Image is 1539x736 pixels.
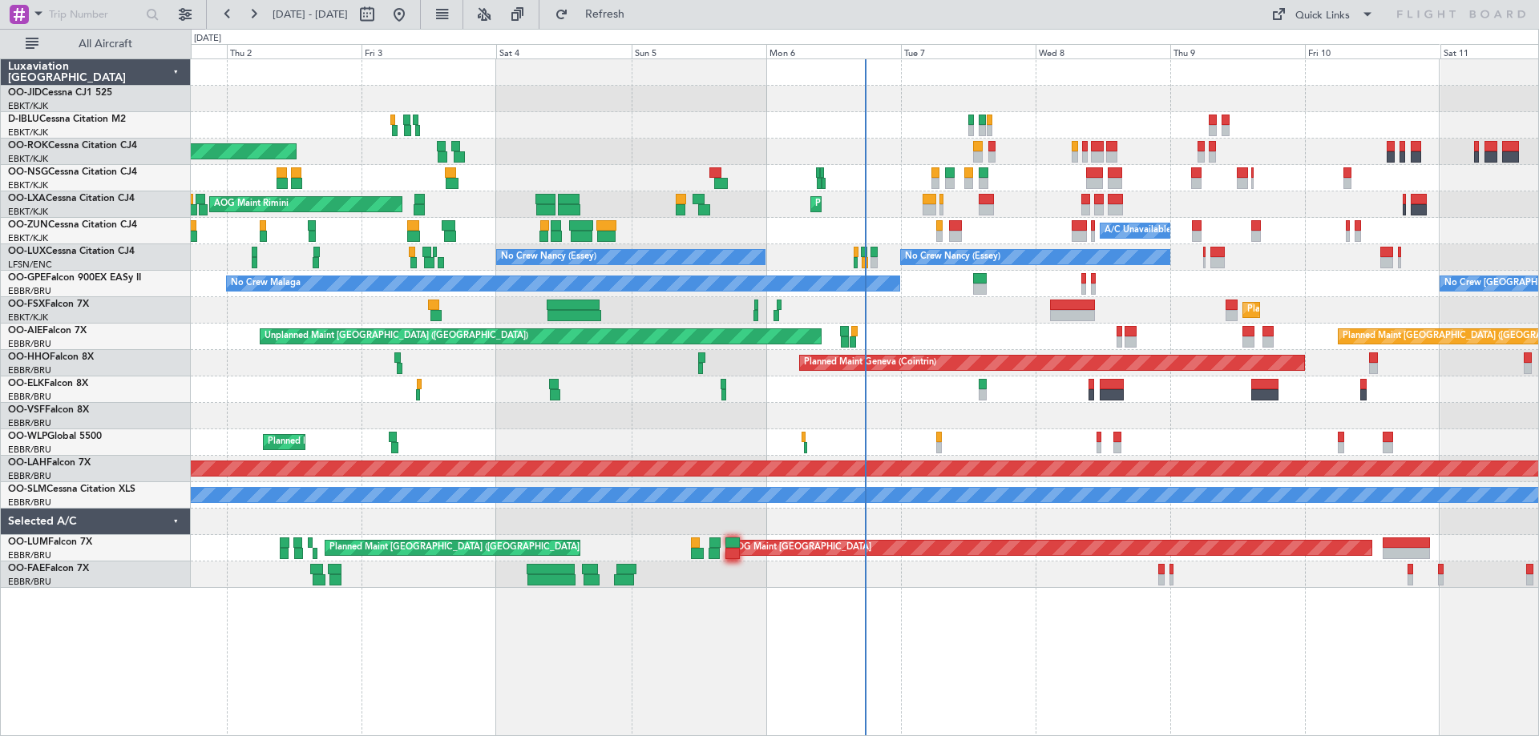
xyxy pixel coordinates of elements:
a: EBBR/BRU [8,549,51,561]
a: EBKT/KJK [8,206,48,218]
span: [DATE] - [DATE] [273,7,348,22]
div: Thu 2 [227,44,362,58]
div: Tue 7 [901,44,1036,58]
div: Sun 5 [632,44,766,58]
a: OO-JIDCessna CJ1 525 [8,88,112,98]
a: EBBR/BRU [8,391,51,403]
a: OO-LUXCessna Citation CJ4 [8,247,135,256]
div: Sat 4 [496,44,631,58]
a: EBBR/BRU [8,576,51,588]
span: OO-HHO [8,352,50,362]
span: OO-ZUN [8,220,48,230]
a: LFSN/ENC [8,259,52,271]
span: OO-ELK [8,379,44,388]
div: No Crew Nancy (Essey) [501,245,596,269]
a: OO-LXACessna Citation CJ4 [8,194,135,203]
a: EBBR/BRU [8,497,51,509]
span: OO-LAH [8,458,46,468]
div: AOG Maint [GEOGRAPHIC_DATA] [730,536,871,560]
span: OO-FSX [8,300,45,309]
div: Quick Links [1295,8,1350,24]
a: OO-FAEFalcon 7X [8,564,89,573]
button: Quick Links [1263,2,1382,27]
a: OO-AIEFalcon 7X [8,326,87,336]
a: OO-LUMFalcon 7X [8,537,92,547]
div: Planned Maint Kortrijk-[GEOGRAPHIC_DATA] [815,192,1002,216]
button: Refresh [547,2,644,27]
a: OO-ROKCessna Citation CJ4 [8,141,137,151]
a: OO-NSGCessna Citation CJ4 [8,167,137,177]
span: OO-GPE [8,273,46,283]
div: Planned Maint Geneva (Cointrin) [804,351,936,375]
span: All Aircraft [42,38,169,50]
a: OO-HHOFalcon 8X [8,352,94,362]
a: EBBR/BRU [8,470,51,482]
a: OO-ELKFalcon 8X [8,379,88,388]
span: OO-ROK [8,141,48,151]
a: OO-FSXFalcon 7X [8,300,89,309]
a: OO-VSFFalcon 8X [8,405,89,415]
div: Fri 3 [362,44,496,58]
span: OO-SLM [8,485,46,494]
a: OO-GPEFalcon 900EX EASy II [8,273,141,283]
input: Trip Number [49,2,141,26]
div: No Crew Nancy (Essey) [905,245,1000,269]
span: OO-AIE [8,326,42,336]
a: EBKT/KJK [8,127,48,139]
a: EBKT/KJK [8,312,48,324]
span: OO-JID [8,88,42,98]
a: EBKT/KJK [8,179,48,191]
a: EBBR/BRU [8,338,51,350]
span: OO-LUX [8,247,46,256]
a: EBBR/BRU [8,285,51,297]
div: Planned Maint [GEOGRAPHIC_DATA] ([GEOGRAPHIC_DATA] National) [329,536,620,560]
div: [DATE] [194,32,221,46]
a: EBBR/BRU [8,444,51,456]
a: EBKT/KJK [8,100,48,112]
div: Fri 10 [1305,44,1440,58]
a: EBBR/BRU [8,417,51,429]
div: Wed 8 [1036,44,1170,58]
a: OO-WLPGlobal 5500 [8,432,102,441]
div: Planned Maint Milan (Linate) [268,430,383,454]
div: Mon 6 [766,44,901,58]
span: D-IBLU [8,115,39,124]
a: OO-LAHFalcon 7X [8,458,91,468]
span: OO-NSG [8,167,48,177]
a: OO-SLMCessna Citation XLS [8,485,135,494]
span: OO-LXA [8,194,46,203]
a: D-IBLUCessna Citation M2 [8,115,126,124]
span: OO-FAE [8,564,45,573]
div: Planned Maint Kortrijk-[GEOGRAPHIC_DATA] [1247,298,1434,322]
div: Unplanned Maint [GEOGRAPHIC_DATA] ([GEOGRAPHIC_DATA]) [265,324,528,348]
div: No Crew Malaga [231,271,301,296]
a: EBKT/KJK [8,153,48,165]
div: A/C Unavailable [GEOGRAPHIC_DATA]-[GEOGRAPHIC_DATA] [1105,219,1360,243]
a: OO-ZUNCessna Citation CJ4 [8,220,137,230]
span: OO-VSF [8,405,45,415]
span: Refresh [572,9,639,20]
a: EBKT/KJK [8,232,48,244]
span: OO-LUM [8,537,48,547]
button: All Aircraft [18,31,174,57]
div: AOG Maint Rimini [214,192,289,216]
span: OO-WLP [8,432,47,441]
a: EBBR/BRU [8,364,51,376]
div: Thu 9 [1170,44,1305,58]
